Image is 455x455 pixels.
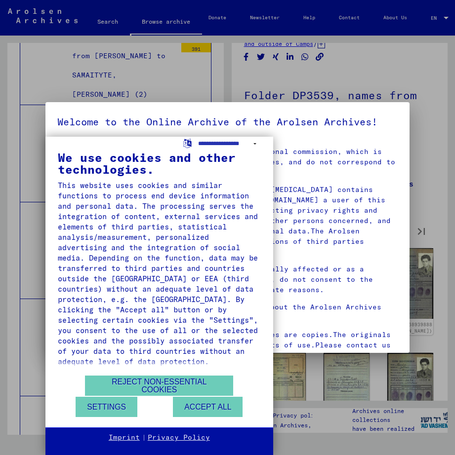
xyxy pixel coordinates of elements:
[58,152,261,175] div: We use cookies and other technologies.
[173,397,243,417] button: Accept all
[148,433,210,443] a: Privacy Policy
[109,433,140,443] a: Imprint
[76,397,137,417] button: Settings
[58,180,261,367] div: This website uses cookies and similar functions to process end device information and personal da...
[85,376,233,396] button: Reject non-essential cookies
